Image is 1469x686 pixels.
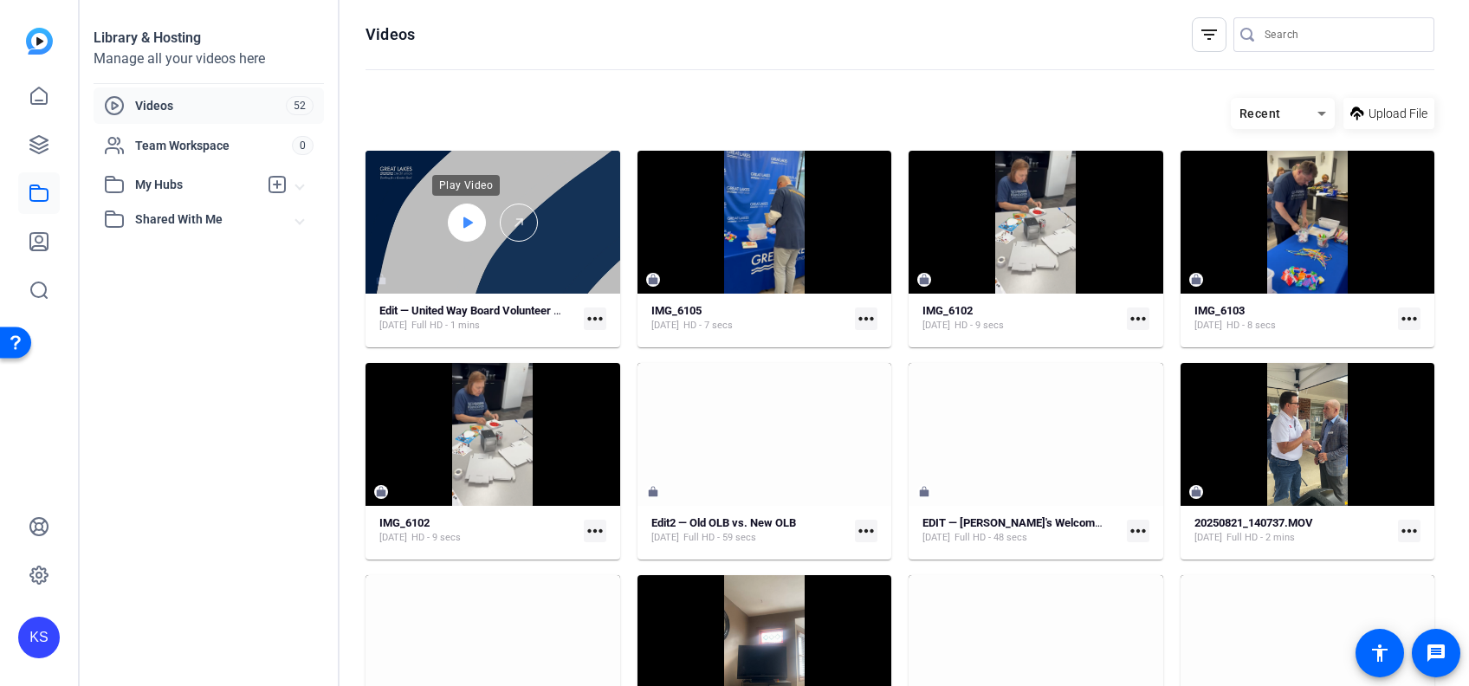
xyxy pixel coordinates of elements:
[1426,643,1446,663] mat-icon: message
[1343,98,1434,129] button: Upload File
[94,28,324,49] div: Library & Hosting
[651,531,679,545] span: [DATE]
[135,210,296,229] span: Shared With Me
[135,137,292,154] span: Team Workspace
[379,516,577,545] a: IMG_6102[DATE]HD - 9 secs
[922,304,973,317] strong: IMG_6102
[1369,643,1390,663] mat-icon: accessibility
[651,304,849,333] a: IMG_6105[DATE]HD - 7 secs
[855,520,877,542] mat-icon: more_horiz
[1194,304,1245,317] strong: IMG_6103
[1194,516,1392,545] a: 20250821_140737.MOV[DATE]Full HD - 2 mins
[286,96,314,115] span: 52
[26,28,53,55] img: blue-gradient.svg
[584,307,606,330] mat-icon: more_horiz
[1226,531,1295,545] span: Full HD - 2 mins
[94,49,324,69] div: Manage all your videos here
[1398,520,1420,542] mat-icon: more_horiz
[922,531,950,545] span: [DATE]
[379,304,577,333] a: Edit — United Way Board Volunteer Video[DATE]Full HD - 1 mins
[411,319,480,333] span: Full HD - 1 mins
[379,531,407,545] span: [DATE]
[683,531,756,545] span: Full HD - 59 secs
[922,304,1120,333] a: IMG_6102[DATE]HD - 9 secs
[584,520,606,542] mat-icon: more_horiz
[955,531,1027,545] span: Full HD - 48 secs
[379,516,430,529] strong: IMG_6102
[955,319,1004,333] span: HD - 9 secs
[1194,319,1222,333] span: [DATE]
[1194,531,1222,545] span: [DATE]
[18,617,60,658] div: KS
[1398,307,1420,330] mat-icon: more_horiz
[411,531,461,545] span: HD - 9 secs
[1226,319,1276,333] span: HD - 8 secs
[1127,307,1149,330] mat-icon: more_horiz
[651,516,796,529] strong: Edit2 — Old OLB vs. New OLB
[922,516,1188,529] strong: EDIT — [PERSON_NAME]'s Welcome to New Members
[1265,24,1420,45] input: Search
[379,319,407,333] span: [DATE]
[1199,24,1220,45] mat-icon: filter_list
[855,307,877,330] mat-icon: more_horiz
[366,24,415,45] h1: Videos
[1194,304,1392,333] a: IMG_6103[DATE]HD - 8 secs
[1127,520,1149,542] mat-icon: more_horiz
[292,136,314,155] span: 0
[94,202,324,236] mat-expansion-panel-header: Shared With Me
[651,304,702,317] strong: IMG_6105
[379,304,582,317] strong: Edit — United Way Board Volunteer Video
[922,516,1120,545] a: EDIT — [PERSON_NAME]'s Welcome to New Members[DATE]Full HD - 48 secs
[651,516,849,545] a: Edit2 — Old OLB vs. New OLB[DATE]Full HD - 59 secs
[1369,105,1427,123] span: Upload File
[135,176,258,194] span: My Hubs
[651,319,679,333] span: [DATE]
[683,319,733,333] span: HD - 7 secs
[1239,107,1281,120] span: Recent
[922,319,950,333] span: [DATE]
[94,167,324,202] mat-expansion-panel-header: My Hubs
[1194,516,1313,529] strong: 20250821_140737.MOV
[432,175,500,196] div: Play Video
[135,97,286,114] span: Videos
